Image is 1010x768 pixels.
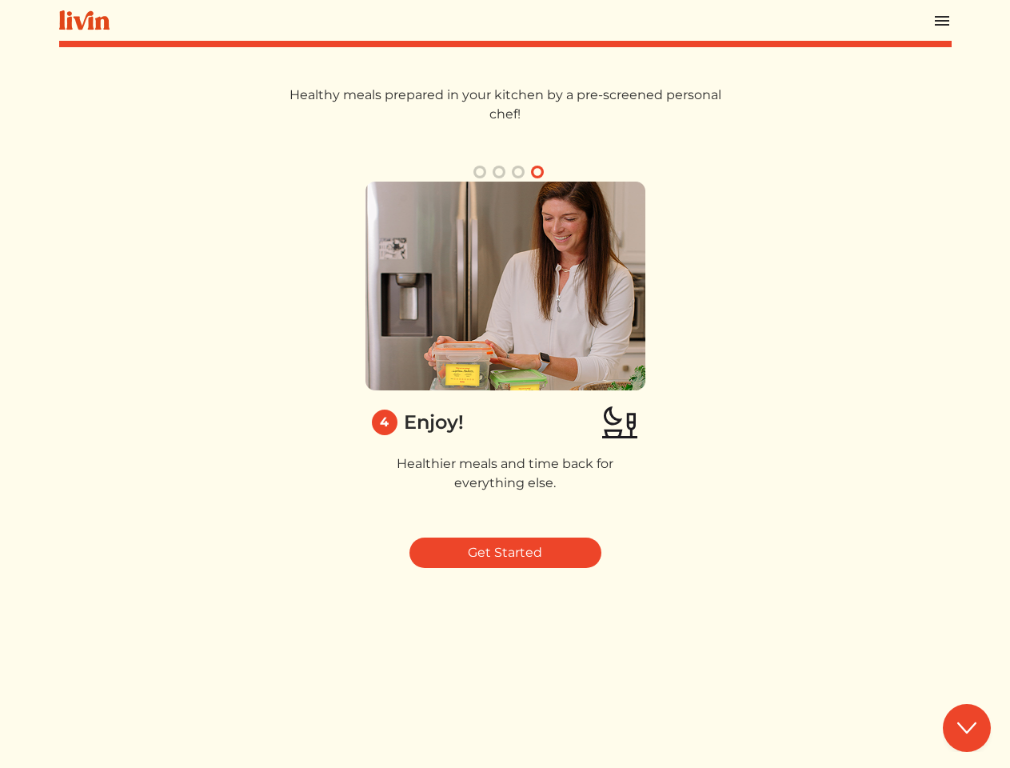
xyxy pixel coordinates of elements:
[282,86,729,124] p: Healthy meals prepared in your kitchen by a pre-screened personal chef!
[372,410,397,435] div: 4
[932,11,952,30] img: menu_hamburger-cb6d353cf0ecd9f46ceae1c99ecbeb4a00e71ca567a856bd81f57e9d8c17bb26.svg
[601,403,639,442] img: meal_dinner-4b8fcea24b985f2cb8ede2bae021c58f38c5ea7b6bfde25ce5d221406f68aa1e.svg
[365,182,645,390] img: 4_enjoy-8f123e45e2edd3d0201a964eb5876590fc32eaf43c630a0bccfc34c482d3e712.png
[365,454,645,493] p: Healthier meals and time back for everything else.
[943,704,994,752] iframe: chat widget
[59,10,110,30] img: livin-logo-a0d97d1a881af30f6274990eb6222085a2533c92bbd1e4f22c21b4f0d0e3210c.svg
[409,538,601,568] a: Get Started
[404,408,464,437] div: Enjoy!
